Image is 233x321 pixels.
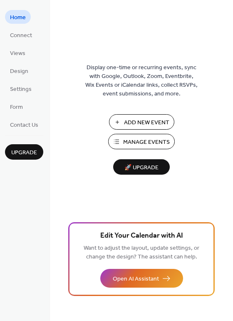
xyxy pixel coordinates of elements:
[5,82,37,95] a: Settings
[113,275,159,283] span: Open AI Assistant
[100,230,183,242] span: Edit Your Calendar with AI
[10,85,32,94] span: Settings
[5,144,43,160] button: Upgrade
[85,63,198,98] span: Display one-time or recurring events, sync with Google, Outlook, Zoom, Eventbrite, Wix Events or ...
[10,121,38,130] span: Contact Us
[5,46,30,60] a: Views
[100,269,183,288] button: Open AI Assistant
[84,243,199,263] span: Want to adjust the layout, update settings, or change the design? The assistant can help.
[123,138,170,147] span: Manage Events
[108,134,175,149] button: Manage Events
[5,10,31,24] a: Home
[5,118,43,131] a: Contact Us
[5,100,28,113] a: Form
[10,67,28,76] span: Design
[5,64,33,78] a: Design
[109,114,174,130] button: Add New Event
[10,103,23,112] span: Form
[10,13,26,22] span: Home
[11,148,37,157] span: Upgrade
[124,118,169,127] span: Add New Event
[118,162,165,173] span: 🚀 Upgrade
[10,31,32,40] span: Connect
[113,159,170,175] button: 🚀 Upgrade
[10,49,25,58] span: Views
[5,28,37,42] a: Connect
